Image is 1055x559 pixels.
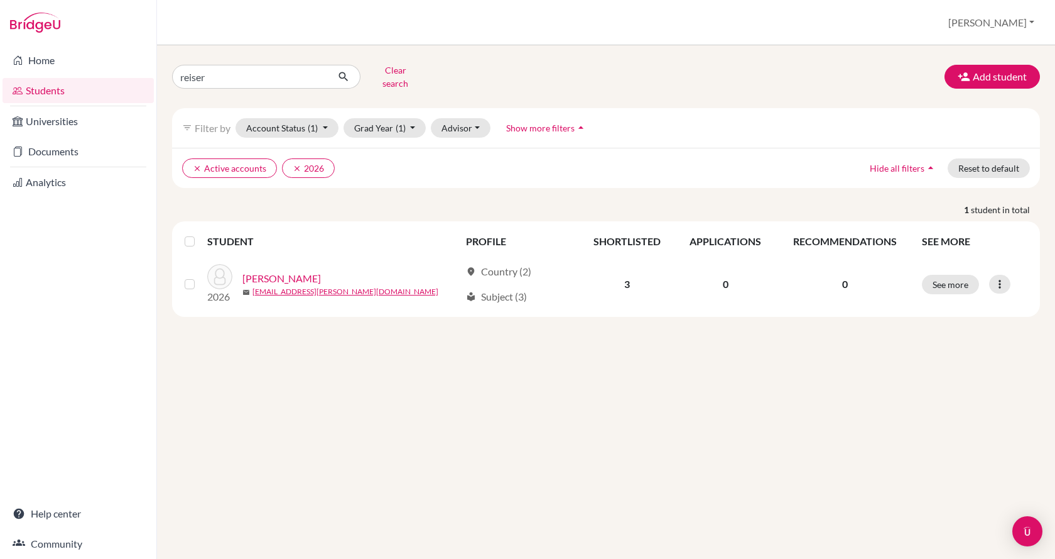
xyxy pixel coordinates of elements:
[579,226,675,257] th: SHORTLISTED
[308,123,318,133] span: (1)
[242,271,321,286] a: [PERSON_NAME]
[579,257,675,312] td: 3
[466,292,476,302] span: local_library
[3,109,154,134] a: Universities
[360,60,430,93] button: Clear search
[466,264,531,279] div: Country (2)
[675,257,776,312] td: 0
[506,123,575,133] span: Show more filters
[3,78,154,103] a: Students
[396,123,406,133] span: (1)
[3,501,154,526] a: Help center
[948,158,1030,178] button: Reset to default
[3,531,154,556] a: Community
[344,118,426,138] button: Grad Year(1)
[3,48,154,73] a: Home
[466,267,476,277] span: location_on
[924,162,937,174] i: arrow_drop_up
[943,11,1040,35] button: [PERSON_NAME]
[870,163,924,174] span: Hide all filters
[3,139,154,164] a: Documents
[207,264,232,289] img: Reiser, Janka
[172,65,328,89] input: Find student by name...
[282,158,335,178] button: clear2026
[235,118,338,138] button: Account Status(1)
[944,65,1040,89] button: Add student
[675,226,776,257] th: APPLICATIONS
[3,170,154,195] a: Analytics
[784,277,907,292] p: 0
[242,289,250,296] span: mail
[922,275,979,294] button: See more
[859,158,948,178] button: Hide all filtersarrow_drop_up
[776,226,914,257] th: RECOMMENDATIONS
[182,158,277,178] button: clearActive accounts
[1012,516,1042,546] div: Open Intercom Messenger
[10,13,60,33] img: Bridge-U
[971,203,1040,216] span: student in total
[466,289,527,304] div: Subject (3)
[431,118,490,138] button: Advisor
[207,226,458,257] th: STUDENT
[207,289,232,304] p: 2026
[195,122,230,134] span: Filter by
[182,123,192,133] i: filter_list
[293,164,301,173] i: clear
[252,286,438,297] a: [EMAIL_ADDRESS][PERSON_NAME][DOMAIN_NAME]
[458,226,579,257] th: PROFILE
[193,164,202,173] i: clear
[964,203,971,216] strong: 1
[914,226,1035,257] th: SEE MORE
[495,118,598,138] button: Show more filtersarrow_drop_up
[575,121,587,134] i: arrow_drop_up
